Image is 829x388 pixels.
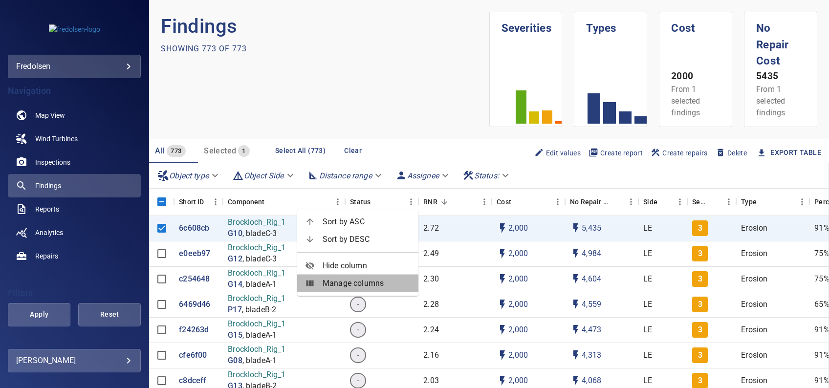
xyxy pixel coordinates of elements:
[643,223,652,234] p: LE
[423,299,439,310] p: 2.28
[323,278,411,289] span: Manage columns
[351,350,365,361] span: -
[698,375,702,387] p: 3
[756,12,805,69] h1: No Repair Cost
[228,355,242,366] p: G08
[751,144,829,162] button: Export Table
[179,274,210,285] p: c254648
[643,375,652,387] p: LE
[228,344,285,355] p: Brockloch_Rig_1
[589,148,643,158] span: Create report
[756,69,805,84] p: 5435
[508,299,528,310] p: 2,000
[508,223,528,234] p: 2,000
[350,188,371,216] div: Status
[570,324,582,336] svg: Auto impact
[155,146,165,155] span: All
[712,145,751,161] button: Delete
[570,299,582,310] svg: Auto impact
[497,222,508,234] svg: Auto cost
[238,146,249,157] span: 1
[228,228,242,239] a: G10
[8,174,141,197] a: findings active
[721,194,736,209] button: Menu
[643,350,652,361] p: LE
[497,248,508,259] svg: Auto cost
[741,350,767,361] p: Erosion
[90,308,129,321] span: Reset
[570,248,582,259] svg: Auto impact
[698,299,702,310] p: 3
[643,299,652,310] p: LE
[167,146,185,157] span: 773
[371,195,384,209] button: Sort
[741,188,757,216] div: Type
[692,188,708,216] div: Severity
[736,188,809,216] div: Type
[228,188,264,216] div: Component
[8,55,141,78] div: fredolsen
[492,188,565,216] div: Cost
[228,254,242,265] a: G12
[582,375,601,387] p: 4,068
[169,171,209,180] em: Object type
[814,350,829,361] p: 91%
[35,228,63,237] span: Analytics
[497,349,508,361] svg: Auto cost
[474,171,499,180] em: Status :
[814,274,829,285] p: 75%
[174,188,223,216] div: Short ID
[582,324,601,336] p: 4,473
[508,350,528,361] p: 2,000
[508,375,528,387] p: 2,000
[647,145,712,161] button: Create repairs
[586,12,635,37] h1: Types
[8,221,141,244] a: analytics noActive
[423,375,439,387] p: 2.03
[741,223,767,234] p: Erosion
[8,303,70,326] button: Apply
[242,330,277,341] p: , bladeA-1
[502,12,550,37] h1: Severities
[35,251,58,261] span: Repairs
[582,274,601,285] p: 4,604
[582,248,601,259] p: 4,984
[770,147,821,159] a: Export Table
[437,195,451,209] button: Sort
[570,349,582,361] svg: Auto impact
[643,324,652,336] p: LE
[497,273,508,285] svg: Auto cost
[570,188,610,216] div: Projected additional costs incurred by waiting 1 year to repair. This is a function of possible i...
[49,24,100,34] img: fredolsen-logo
[351,299,365,310] span: -
[814,223,829,234] p: 91%
[698,324,702,336] p: 3
[179,223,209,234] a: 6c608cb
[179,299,210,310] p: 6469d46
[345,188,418,216] div: Status
[204,146,236,155] span: Selected
[242,279,277,290] p: , bladeA-1
[228,330,242,341] a: G15
[814,375,829,387] p: 91%
[330,194,345,209] button: Menu
[161,43,247,55] p: Showing 773 of 773
[179,350,207,361] a: cfe6f00
[423,350,439,361] p: 2.16
[570,273,582,285] svg: Auto impact
[16,59,132,74] div: fredolsen
[179,324,209,336] a: f24263d
[404,194,418,209] button: Menu
[511,195,525,209] button: Sort
[671,12,720,37] h1: Cost
[271,142,329,160] button: Select All (773)
[35,110,65,120] span: Map View
[228,304,241,316] a: P17
[228,279,242,290] a: G14
[319,171,372,180] em: Distance range
[8,86,141,96] h4: Navigation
